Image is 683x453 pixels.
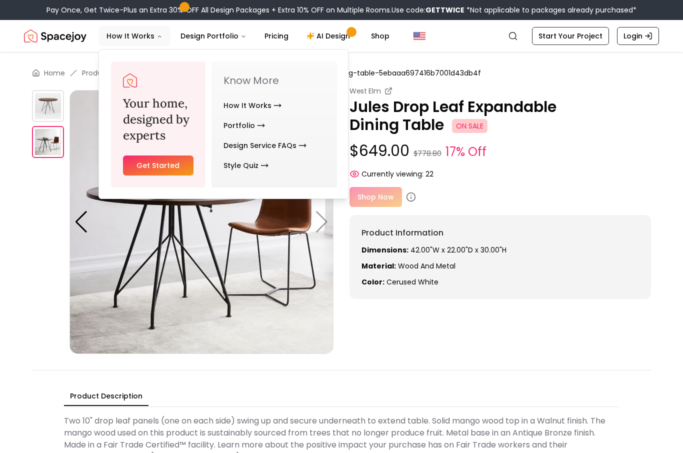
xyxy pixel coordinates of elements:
a: Pricing [256,26,296,46]
span: Currently viewing: [361,169,423,179]
h3: Your home, designed by experts [123,95,193,143]
p: Know More [223,73,325,87]
a: Get Started [123,155,193,175]
img: Spacejoy Logo [24,26,86,46]
a: Design Service FAQs [223,135,306,155]
div: How It Works [99,49,349,199]
span: cerused white [386,277,438,287]
span: 22 [425,169,433,179]
nav: breadcrumb [32,68,651,78]
img: https://storage.googleapis.com/spacejoy-main/assets/5ebaaa697416b7001d43db4f/product_0_k4nahoc3j25 [32,90,64,122]
nav: Main [98,26,397,46]
a: Style Quiz [223,155,268,175]
a: How It Works [223,95,281,115]
button: Design Portfolio [172,26,254,46]
strong: Dimensions: [361,245,408,255]
a: Product-view [82,68,129,78]
p: $649.00 [349,142,651,161]
a: Spacejoy [24,26,86,46]
a: Shop [363,26,397,46]
small: West Elm [349,86,380,96]
img: Spacejoy Logo [123,73,137,87]
p: Jules Drop Leaf Expandable Dining Table [349,98,651,134]
button: Product Description [64,387,148,406]
a: AI Design [298,26,361,46]
span: *Not applicable to packages already purchased* [464,5,636,15]
small: 17% Off [445,143,486,161]
nav: Global [24,20,659,52]
span: Wood and Metal [398,261,455,271]
span: Use code: [391,5,464,15]
a: Spacejoy [123,73,137,87]
strong: Color: [361,277,384,287]
strong: Material: [361,261,396,271]
a: Login [617,27,659,45]
img: https://storage.googleapis.com/spacejoy-main/assets/5ebaaa697416b7001d43db4f/product_1_le02ddo62ji [69,90,333,354]
div: Pay Once, Get Twice-Plus an Extra 30% OFF All Design Packages + Extra 10% OFF on Multiple Rooms. [46,5,636,15]
a: Home [44,68,65,78]
img: https://storage.googleapis.com/spacejoy-main/assets/5ebaaa697416b7001d43db4f/product_1_le02ddo62ji [32,126,64,158]
small: $778.80 [413,148,441,158]
p: 42.00"W x 22.00"D x 30.00"H [361,245,639,255]
span: ON SALE [452,119,487,133]
b: GETTWICE [425,5,464,15]
img: United States [413,30,425,42]
button: How It Works [98,26,170,46]
h6: Product Information [361,227,639,239]
a: Start Your Project [532,27,609,45]
a: Portfolio [223,115,265,135]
